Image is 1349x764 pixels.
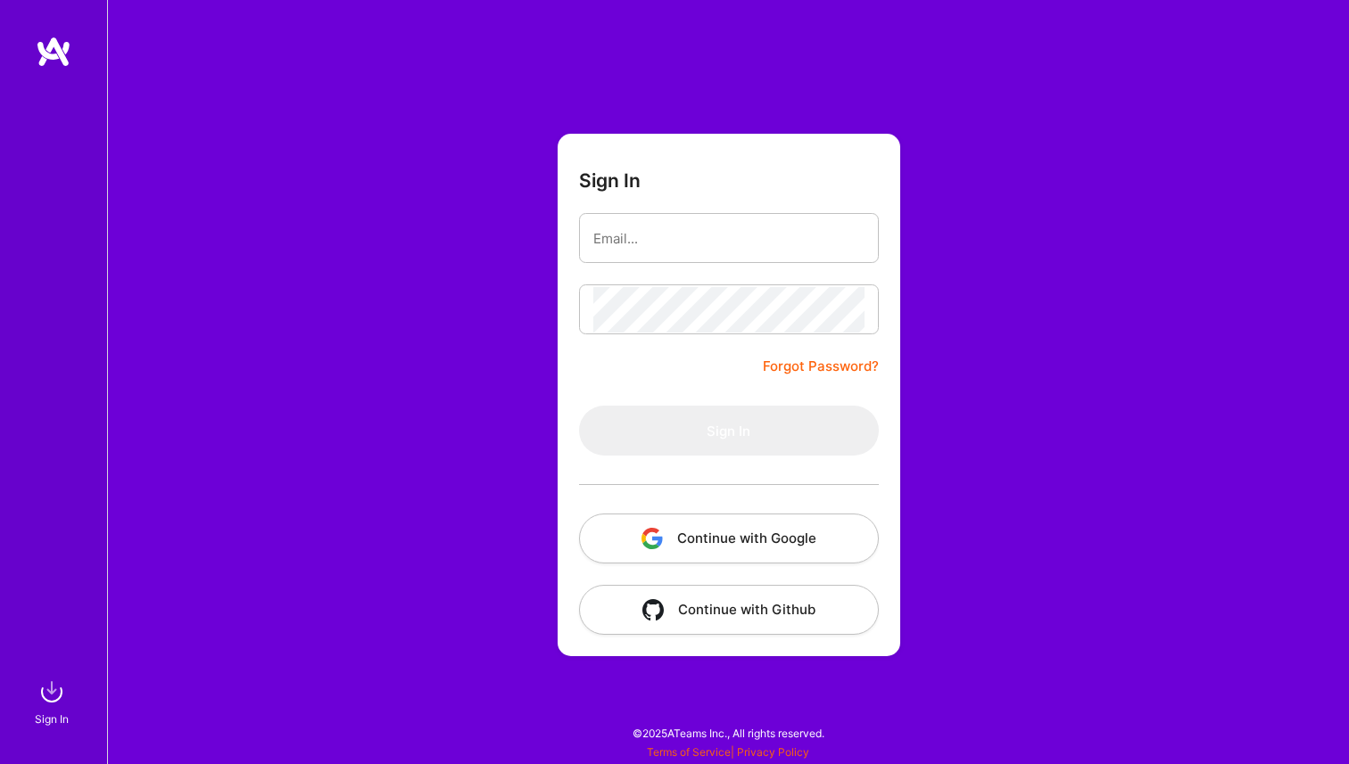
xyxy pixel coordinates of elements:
[647,745,731,759] a: Terms of Service
[34,674,70,710] img: sign in
[579,585,879,635] button: Continue with Github
[641,528,663,549] img: icon
[642,599,664,620] img: icon
[579,406,879,456] button: Sign In
[579,513,879,563] button: Continue with Google
[107,711,1349,755] div: © 2025 ATeams Inc., All rights reserved.
[737,745,809,759] a: Privacy Policy
[35,710,69,728] div: Sign In
[593,216,865,261] input: Email...
[36,36,71,68] img: logo
[579,169,641,192] h3: Sign In
[37,674,70,728] a: sign inSign In
[647,745,809,759] span: |
[763,356,879,377] a: Forgot Password?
